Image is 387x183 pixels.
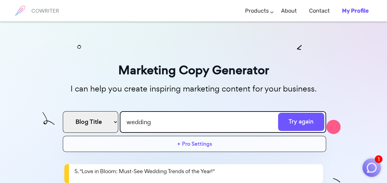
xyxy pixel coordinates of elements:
img: brand logo [12,3,28,18]
span: 1 [375,155,382,163]
img: Close chat [366,162,377,173]
img: shape [297,45,302,50]
a: Contact [309,2,330,20]
p: I can help you create inspiring marketing content for your business. [61,82,326,96]
img: shape [326,120,341,134]
input: Write your copy here [120,111,326,133]
h3: Marketing Copy Generator [61,60,326,80]
a: My Profile [342,2,369,20]
button: Try again [278,113,324,131]
h6: COWRITER [31,8,59,14]
img: shape [77,45,81,48]
p: 5. "Love in Bloom: Must-See Wedding Trends of the Year!" [75,167,215,176]
b: My Profile [342,7,369,14]
button: 1 [362,158,381,177]
a: About [281,2,297,20]
a: Products [245,2,269,20]
a: ✶ Pro Settings [177,140,212,152]
img: shape [42,112,54,125]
